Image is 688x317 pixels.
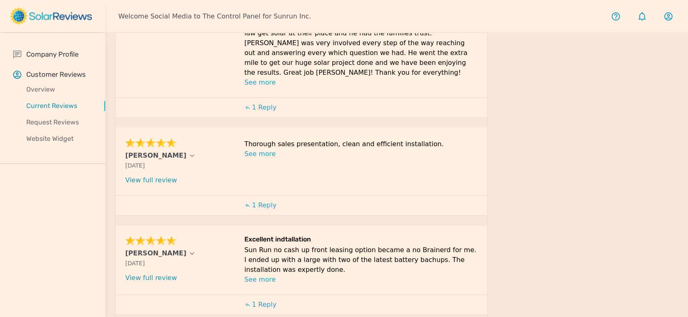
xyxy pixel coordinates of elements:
p: See more [244,149,478,159]
p: See more [244,78,478,87]
p: [PERSON_NAME] [125,151,186,161]
a: Current Reviews [13,98,105,114]
p: 1 Reply [252,103,276,113]
a: Request Reviews [13,114,105,131]
p: Request Reviews [13,117,105,127]
p: Customer Reviews [26,69,86,80]
p: Company Profile [26,49,78,60]
h6: Excellent indtallation [244,235,478,245]
p: [PERSON_NAME] [125,248,186,258]
p: Current Reviews [13,101,105,111]
p: Thorough sales presentation, clean and efficient installation. [244,139,478,149]
p: 1 Reply [252,200,276,210]
p: Welcome Social Media to The Control Panel for Sunrun Inc. [118,11,311,21]
a: Website Widget [13,131,105,147]
a: Overview [13,81,105,98]
a: View full review [125,176,177,184]
p: Overview [13,85,105,94]
p: 1 Reply [252,300,276,310]
p: Sun Run no cash up front leasing option became a no Brainerd for me. I ended up with a large with... [244,245,478,275]
p: See more [244,275,478,285]
span: [DATE] [125,260,145,266]
a: View full review [125,274,177,282]
span: [DATE] [125,162,145,169]
p: Website Widget [13,134,105,144]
